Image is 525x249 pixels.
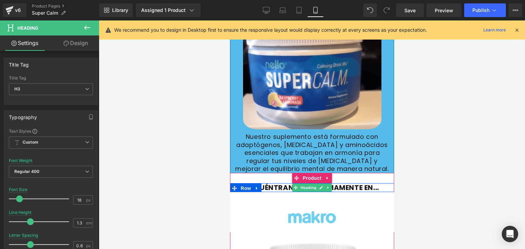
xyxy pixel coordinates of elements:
span: em [86,221,92,225]
div: Font Weight [9,158,32,163]
a: Design [51,35,100,51]
div: Open Intercom Messenger [502,226,518,242]
a: New Library [99,3,133,17]
a: Learn more [481,26,509,34]
a: Expand / Collapse [93,152,102,163]
a: Expand / Collapse [95,163,102,171]
span: Save [404,7,416,14]
button: More [509,3,522,17]
span: Super Calm [32,10,58,16]
font: Nuestro suplemento está formulado con adaptógenos, [MEDICAL_DATA] y aminoácidos esenciales que tr... [5,112,159,152]
a: Laptop [274,3,291,17]
span: Heading [69,163,88,171]
b: Regular 400 [14,169,40,174]
div: Assigned 1 Product [141,7,195,14]
span: Heading [17,25,38,31]
div: v6 [14,6,22,15]
a: Mobile [307,3,324,17]
a: Product Pages [32,3,99,9]
span: Preview [435,7,453,14]
div: Letter Spacing [9,233,38,238]
div: Title Tag [9,76,93,80]
p: We recommend you to design in Desktop first to ensure the responsive layout would display correct... [114,26,427,34]
div: Line Height [9,210,31,215]
button: Redo [380,3,393,17]
div: Font Size [9,187,28,192]
button: Publish [464,3,506,17]
a: Tablet [291,3,307,17]
b: H3 [14,86,20,91]
span: Product [71,152,93,163]
div: Typography [9,111,37,120]
span: px [86,198,92,202]
span: Publish [472,8,489,13]
div: Title Tag [9,58,29,68]
a: Expand / Collapse [23,163,31,173]
a: Desktop [258,3,274,17]
a: Preview [427,3,461,17]
button: Undo [363,3,377,17]
span: Row [9,163,23,173]
a: v6 [3,3,26,17]
span: Library [112,7,128,13]
b: Custom [23,140,38,145]
div: Text Styles [9,128,93,134]
span: px [86,244,92,248]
